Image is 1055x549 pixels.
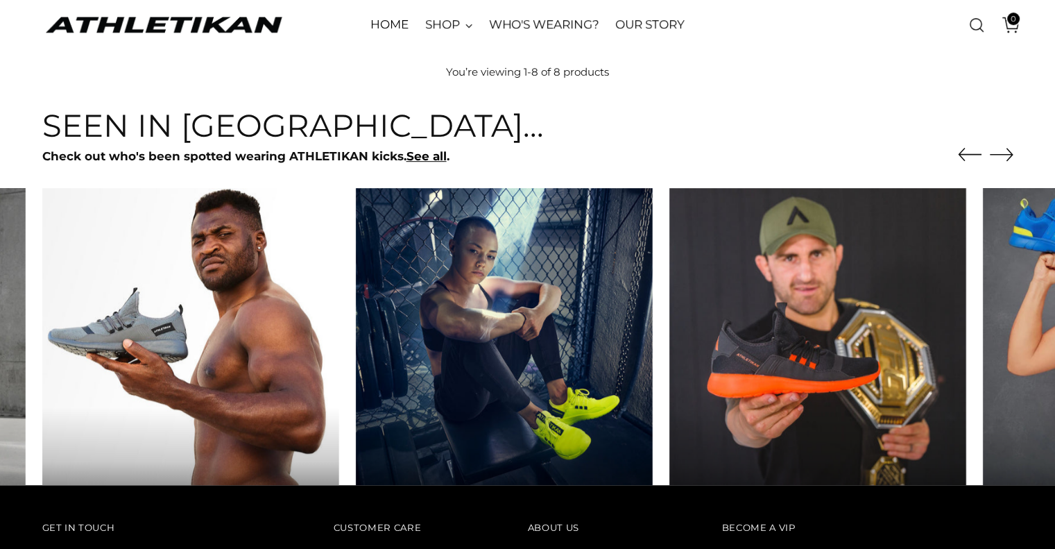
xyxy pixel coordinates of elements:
[1007,12,1020,25] span: 0
[992,11,1020,39] a: Open cart modal
[42,522,115,533] span: Get In Touch
[42,108,544,143] h3: Seen in [GEOGRAPHIC_DATA]...
[528,522,579,533] span: About Us
[447,149,449,163] strong: .
[42,149,406,163] strong: Check out who's been spotted wearing ATHLETIKAN kicks.
[406,149,447,163] a: See all
[722,522,796,533] span: Become a VIP
[446,65,609,81] p: You’re viewing 1-8 of 8 products
[425,10,472,40] a: SHOP
[489,10,599,40] a: WHO'S WEARING?
[958,143,981,167] button: Move to previous carousel slide
[990,142,1013,166] button: Move to next carousel slide
[334,522,422,533] span: Customer Care
[615,10,684,40] a: OUR STORY
[370,10,409,40] a: HOME
[42,14,285,35] a: ATHLETIKAN
[963,11,990,39] a: Open search modal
